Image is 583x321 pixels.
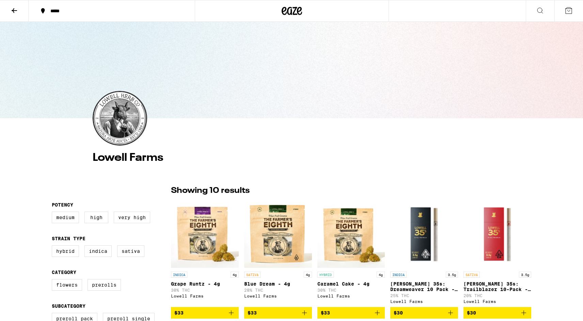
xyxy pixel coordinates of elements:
span: $33 [174,310,184,316]
p: INDICA [390,272,407,278]
legend: Potency [52,202,73,208]
p: 3.5g [519,272,531,278]
a: Open page for Lowell 35s: Trailblazer 10-Pack - 3.5g from Lowell Farms [463,200,531,307]
p: SATIVA [244,272,261,278]
p: [PERSON_NAME] 35s: Trailblazer 10-Pack - 3.5g [463,281,531,292]
img: Lowell Farms - Caramel Cake - 4g [317,200,385,268]
p: 25% THC [390,293,458,298]
div: Lowell Farms [390,299,458,304]
p: HYBRID [317,272,334,278]
img: Lowell Farms - Grape Runtz - 4g [171,200,239,268]
label: Hybrid [52,245,79,257]
label: Very High [114,212,150,223]
p: Grape Runtz - 4g [171,281,239,287]
button: Add to bag [317,307,385,319]
img: Lowell Farms logo [93,91,147,145]
span: $33 [321,310,330,316]
label: High [84,212,108,223]
img: Lowell Farms - Lowell 35s: Dreamweaver 10 Pack - 3.5g [390,200,458,268]
div: Lowell Farms [463,299,531,304]
p: 4g [231,272,239,278]
span: $30 [467,310,476,316]
p: INDICA [171,272,187,278]
p: Showing 10 results [171,185,250,197]
span: Hi. Need any help? [4,5,49,10]
div: Lowell Farms [244,294,312,298]
label: Medium [52,212,79,223]
p: Blue Dream - 4g [244,281,312,287]
div: Lowell Farms [171,294,239,298]
p: 4g [304,272,312,278]
button: Add to bag [390,307,458,319]
a: Open page for Caramel Cake - 4g from Lowell Farms [317,200,385,307]
label: Prerolls [88,279,121,291]
div: Lowell Farms [317,294,385,298]
p: Caramel Cake - 4g [317,281,385,287]
a: Open page for Blue Dream - 4g from Lowell Farms [244,200,312,307]
label: Sativa [117,245,144,257]
p: 3.5g [446,272,458,278]
p: 30% THC [317,288,385,292]
p: 4g [377,272,385,278]
img: Lowell Farms - Blue Dream - 4g [244,200,312,268]
p: 30% THC [171,288,239,292]
p: SATIVA [463,272,480,278]
legend: Category [52,270,76,275]
img: Lowell Farms - Lowell 35s: Trailblazer 10-Pack - 3.5g [463,200,531,268]
legend: Strain Type [52,236,85,241]
button: Add to bag [171,307,239,319]
h4: Lowell Farms [93,152,490,163]
span: $33 [248,310,257,316]
a: Open page for Lowell 35s: Dreamweaver 10 Pack - 3.5g from Lowell Farms [390,200,458,307]
span: $30 [394,310,403,316]
legend: Subcategory [52,303,85,309]
label: Flowers [52,279,82,291]
a: Open page for Grape Runtz - 4g from Lowell Farms [171,200,239,307]
p: [PERSON_NAME] 35s: Dreamweaver 10 Pack - 3.5g [390,281,458,292]
label: Indica [84,245,112,257]
button: Add to bag [463,307,531,319]
p: 28% THC [244,288,312,292]
p: 20% THC [463,293,531,298]
button: Add to bag [244,307,312,319]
